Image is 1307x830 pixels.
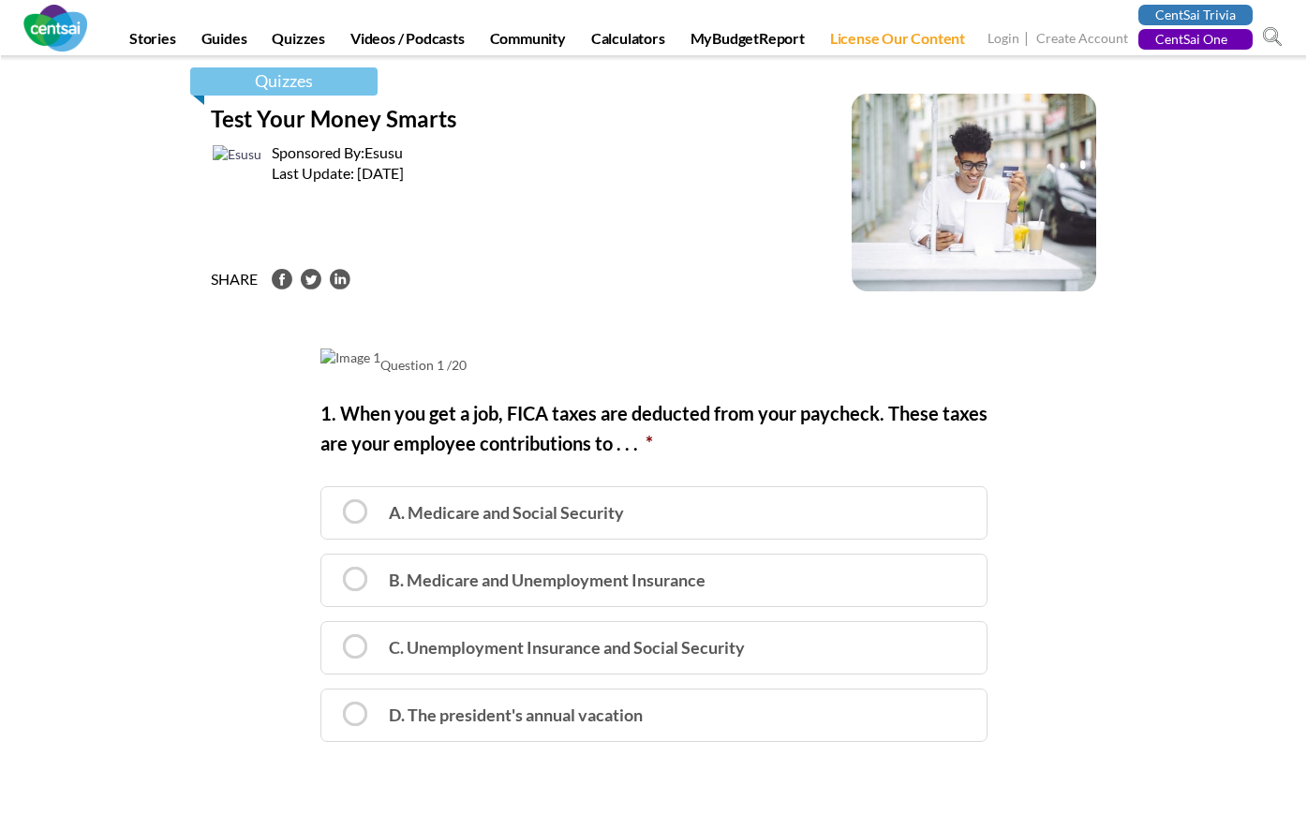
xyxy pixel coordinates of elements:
[1022,28,1033,50] span: |
[213,145,263,164] img: Esusu
[118,29,187,55] a: Stories
[679,29,816,55] a: MyBudgetReport
[320,621,988,674] label: C. Unemployment Insurance and Social Security
[479,29,577,55] a: Community
[1138,5,1253,25] a: CentSai Trivia
[819,29,976,55] a: License Our Content
[364,143,403,161] a: Esusu
[320,554,988,607] label: B. Medicare and Unemployment Insurance
[260,29,336,55] a: Quizzes
[211,269,258,290] label: SHARE
[190,29,259,55] a: Guides
[320,398,988,458] label: 1. When you get a job, FICA taxes are deducted from your paycheck. These taxes are your employee ...
[272,164,820,182] time: Last Update: [DATE]
[320,348,988,384] li: Question 1 /20
[1036,30,1128,50] a: Create Account
[339,29,476,55] a: Videos / Podcasts
[211,103,820,143] h1: Test Your Money Smarts
[580,29,676,55] a: Calculators
[1138,29,1253,50] a: CentSai One
[320,348,380,367] img: Image 1
[988,30,1019,50] a: Login
[23,5,87,52] img: CentSai
[272,143,820,161] div: Sponsored By:
[320,689,988,742] label: D. The president's annual vacation
[190,67,378,96] a: Quizzes
[320,486,988,540] label: A. Medicare and Social Security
